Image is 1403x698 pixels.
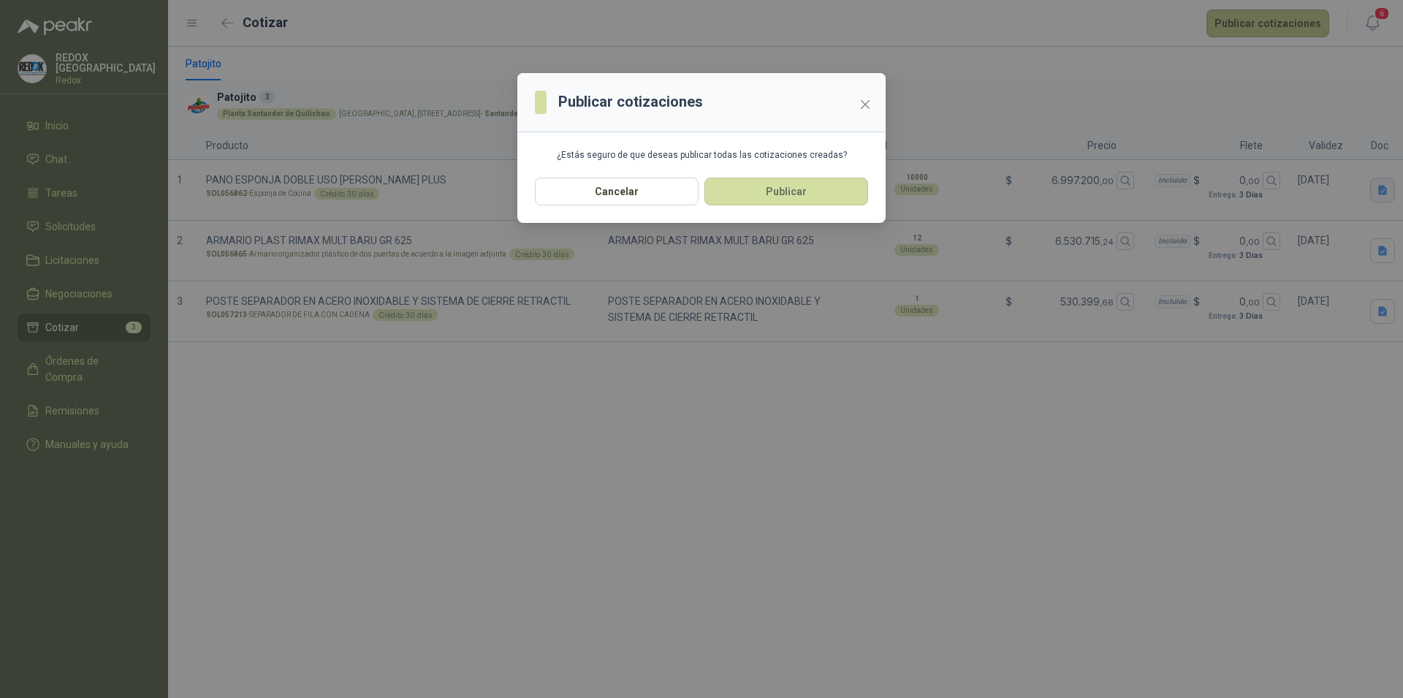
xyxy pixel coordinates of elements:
span: close [859,99,871,110]
button: Close [853,93,877,116]
h3: Publicar cotizaciones [558,91,703,113]
button: Publicar [704,178,868,205]
p: ¿Estás seguro de que deseas publicar todas las cotizaciones creadas? [535,150,868,160]
button: Cancelar [535,178,699,205]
